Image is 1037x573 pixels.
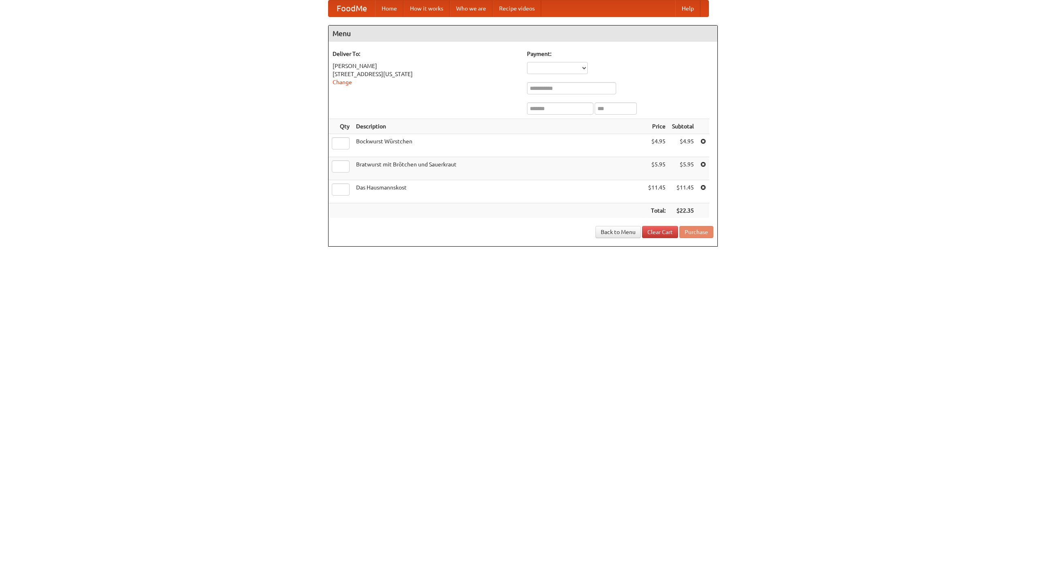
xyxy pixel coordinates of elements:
[669,180,697,203] td: $11.45
[645,157,669,180] td: $5.95
[353,180,645,203] td: Das Hausmannskost
[669,119,697,134] th: Subtotal
[675,0,700,17] a: Help
[595,226,641,238] a: Back to Menu
[333,50,519,58] h5: Deliver To:
[669,157,697,180] td: $5.95
[669,134,697,157] td: $4.95
[645,134,669,157] td: $4.95
[450,0,493,17] a: Who we are
[333,70,519,78] div: [STREET_ADDRESS][US_STATE]
[679,226,713,238] button: Purchase
[333,79,352,85] a: Change
[645,203,669,218] th: Total:
[329,26,717,42] h4: Menu
[353,157,645,180] td: Bratwurst mit Brötchen und Sauerkraut
[642,226,678,238] a: Clear Cart
[403,0,450,17] a: How it works
[645,119,669,134] th: Price
[333,62,519,70] div: [PERSON_NAME]
[527,50,713,58] h5: Payment:
[353,134,645,157] td: Bockwurst Würstchen
[329,119,353,134] th: Qty
[353,119,645,134] th: Description
[669,203,697,218] th: $22.35
[329,0,375,17] a: FoodMe
[493,0,541,17] a: Recipe videos
[375,0,403,17] a: Home
[645,180,669,203] td: $11.45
